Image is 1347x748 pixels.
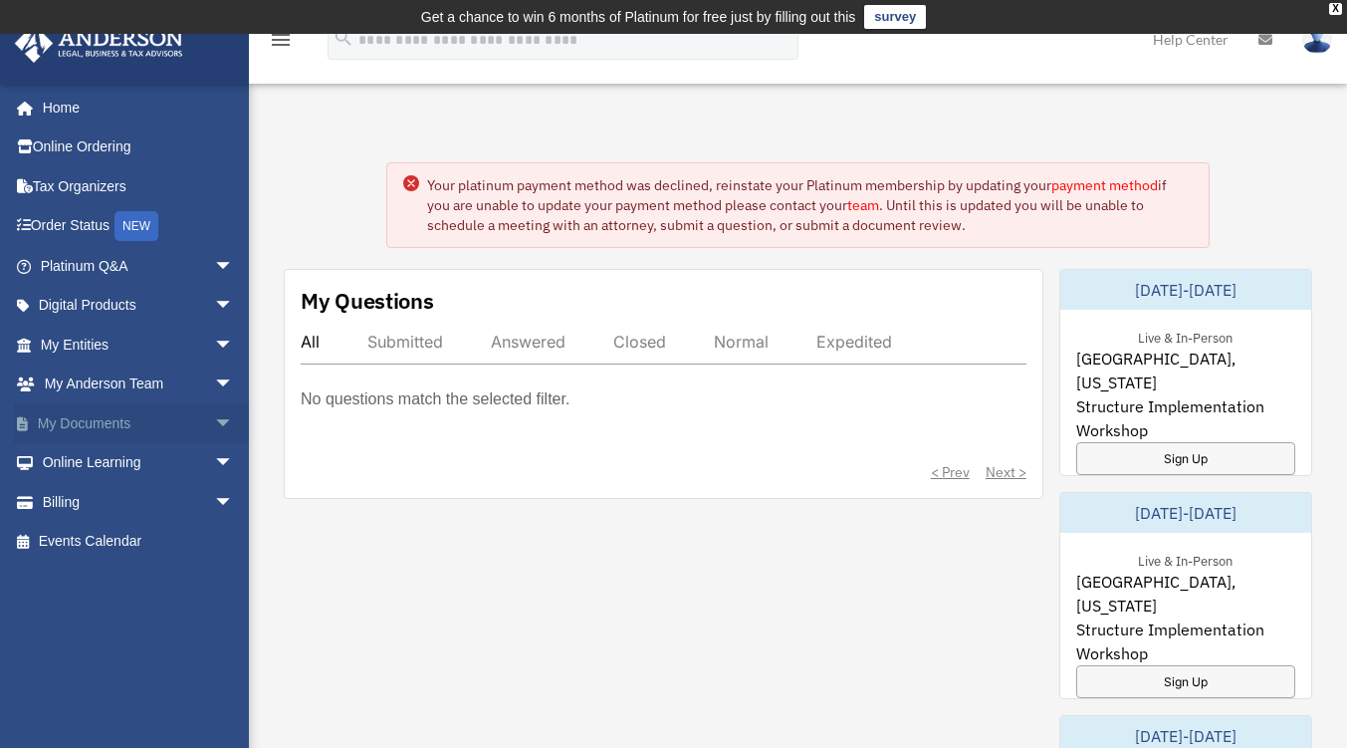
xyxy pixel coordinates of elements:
a: Digital Productsarrow_drop_down [14,286,264,326]
div: Expedited [816,332,892,352]
div: Get a chance to win 6 months of Platinum for free just by filling out this [421,5,856,29]
span: [GEOGRAPHIC_DATA], [US_STATE] [1076,570,1295,618]
a: Events Calendar [14,522,264,562]
div: Your platinum payment method was declined, reinstate your Platinum membership by updating your if... [427,175,1192,235]
a: Home [14,88,254,127]
a: Order StatusNEW [14,206,264,247]
a: Sign Up [1076,665,1295,698]
a: Platinum Q&Aarrow_drop_down [14,246,264,286]
div: My Questions [301,286,434,316]
span: arrow_drop_down [214,325,254,366]
span: arrow_drop_down [214,403,254,444]
div: All [301,332,320,352]
span: Structure Implementation Workshop [1076,394,1295,442]
span: arrow_drop_down [214,482,254,523]
a: payment method [1051,176,1158,194]
p: No questions match the selected filter. [301,385,569,413]
a: Sign Up [1076,442,1295,475]
div: Live & In-Person [1122,326,1248,347]
div: [DATE]-[DATE] [1060,270,1311,310]
div: Live & In-Person [1122,549,1248,570]
span: arrow_drop_down [214,286,254,327]
div: Submitted [367,332,443,352]
span: arrow_drop_down [214,246,254,287]
i: search [333,27,354,49]
div: NEW [114,211,158,241]
a: Online Learningarrow_drop_down [14,443,264,483]
div: Answered [491,332,565,352]
a: Online Ordering [14,127,264,167]
img: Anderson Advisors Platinum Portal [9,24,189,63]
a: Billingarrow_drop_down [14,482,264,522]
img: User Pic [1302,25,1332,54]
div: Normal [714,332,769,352]
a: My Anderson Teamarrow_drop_down [14,365,264,404]
a: menu [269,35,293,52]
div: [DATE]-[DATE] [1060,493,1311,533]
a: Tax Organizers [14,166,264,206]
span: arrow_drop_down [214,365,254,405]
a: survey [864,5,926,29]
a: My Documentsarrow_drop_down [14,403,264,443]
span: Structure Implementation Workshop [1076,618,1295,665]
div: Closed [613,332,666,352]
div: close [1329,3,1342,15]
a: team [847,196,879,214]
span: [GEOGRAPHIC_DATA], [US_STATE] [1076,347,1295,394]
span: arrow_drop_down [214,443,254,484]
i: menu [269,28,293,52]
a: My Entitiesarrow_drop_down [14,325,264,365]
